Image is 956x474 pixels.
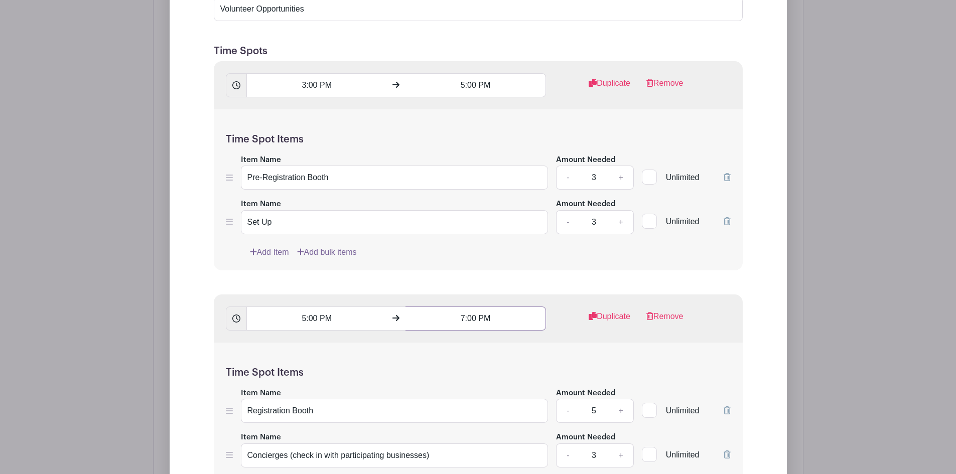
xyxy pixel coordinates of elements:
[666,173,700,182] span: Unlimited
[608,210,633,234] a: +
[556,388,615,399] label: Amount Needed
[246,306,387,331] input: Set Start Time
[556,432,615,443] label: Amount Needed
[241,399,549,423] input: e.g. Snacks or Check-in Attendees
[556,166,579,190] a: -
[241,388,281,399] label: Item Name
[589,310,630,331] a: Duplicate
[241,154,281,166] label: Item Name
[226,367,731,379] h5: Time Spot Items
[241,443,549,467] input: e.g. Snacks or Check-in Attendees
[297,246,357,258] a: Add bulk items
[556,199,615,210] label: Amount Needed
[241,166,549,190] input: e.g. Snacks or Check-in Attendees
[405,73,546,97] input: Set End Time
[241,199,281,210] label: Item Name
[405,306,546,331] input: Set End Time
[241,210,549,234] input: e.g. Snacks or Check-in Attendees
[241,432,281,443] label: Item Name
[250,246,289,258] a: Add Item
[608,443,633,467] a: +
[608,399,633,423] a: +
[666,450,700,459] span: Unlimited
[556,154,615,166] label: Amount Needed
[226,133,731,145] h5: Time Spot Items
[214,45,743,57] h5: Time Spots
[666,217,700,226] span: Unlimited
[646,310,684,331] a: Remove
[556,443,579,467] a: -
[556,399,579,423] a: -
[608,166,633,190] a: +
[589,77,630,97] a: Duplicate
[556,210,579,234] a: -
[666,406,700,415] span: Unlimited
[646,77,684,97] a: Remove
[246,73,387,97] input: Set Start Time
